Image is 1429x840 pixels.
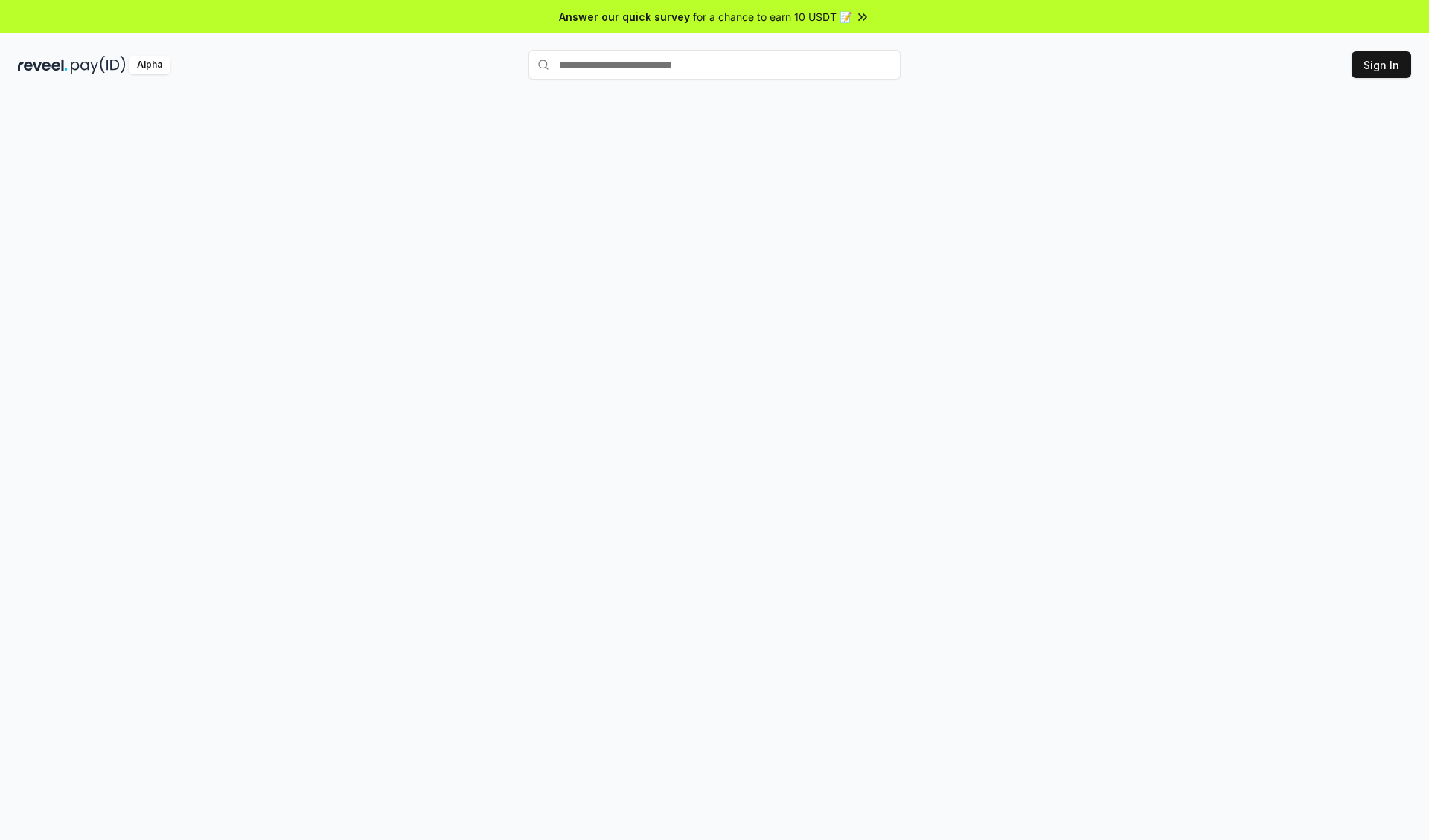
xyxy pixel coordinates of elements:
span: Answer our quick survey [559,9,690,25]
div: Alpha [129,56,170,74]
img: pay_id [71,56,126,74]
img: reveel_dark [18,56,68,74]
button: Sign In [1352,51,1411,78]
span: for a chance to earn 10 USDT 📝 [693,9,852,25]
